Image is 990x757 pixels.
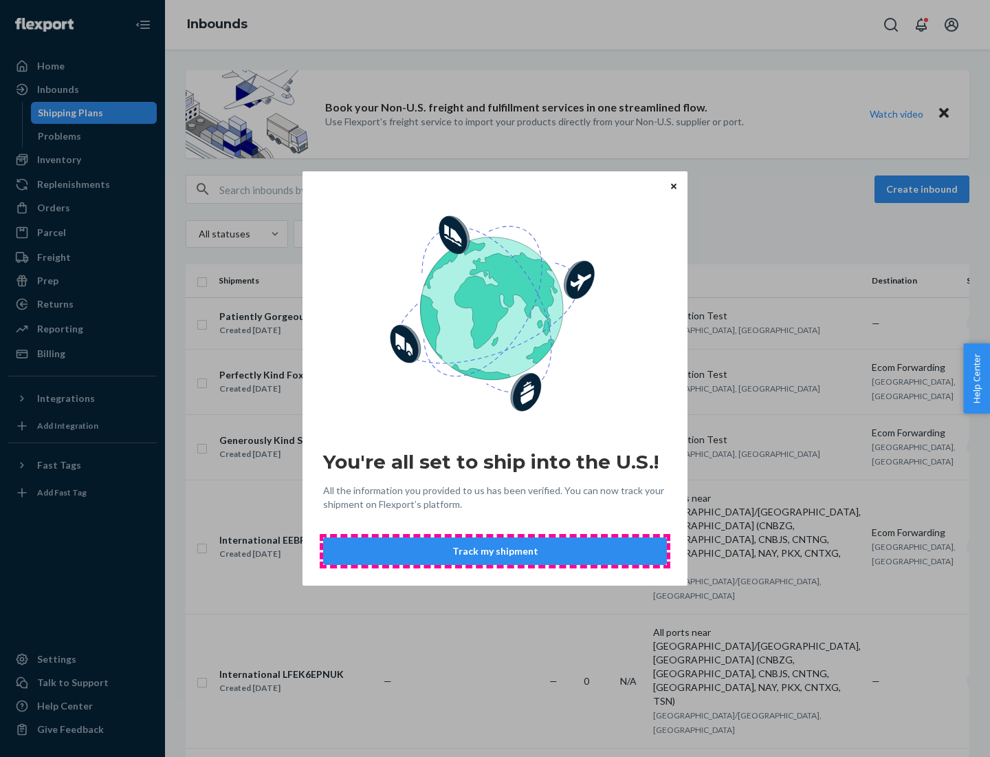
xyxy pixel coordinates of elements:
h2: You're all set to ship into the U.S.! [323,449,667,474]
button: Help Center [963,343,990,414]
button: Track my shipment [323,537,667,565]
span: All the information you provided to us has been verified. You can now track your shipment on Flex... [323,484,667,511]
button: Close [667,178,681,193]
